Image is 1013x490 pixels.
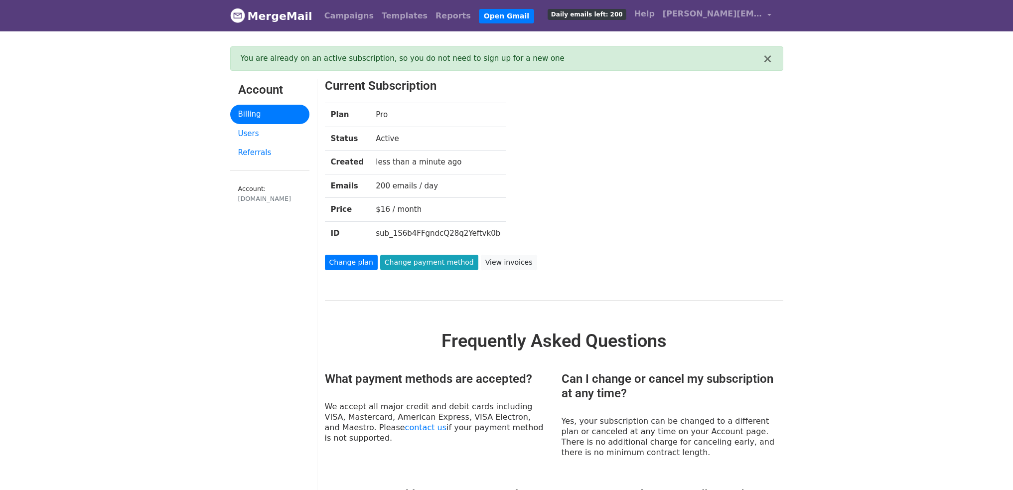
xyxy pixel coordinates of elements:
h3: Can I change or cancel my subscription at any time? [562,372,783,401]
th: ID [325,221,370,245]
div: You are already on an active subscription, so you do not need to sign up for a new one [241,53,763,64]
a: Users [230,124,309,144]
p: Yes, your subscription can be changed to a different plan or canceled at any time on your Account... [562,416,783,458]
a: [PERSON_NAME][EMAIL_ADDRESS][DOMAIN_NAME] [659,4,775,27]
td: 200 emails / day [370,174,506,198]
a: View invoices [481,255,537,270]
img: MergeMail logo [230,8,245,23]
h3: What payment methods are accepted? [325,372,547,386]
a: Reports [432,6,475,26]
span: Daily emails left: 200 [548,9,626,20]
td: Pro [370,103,506,127]
h2: Frequently Asked Questions [325,330,783,352]
th: Emails [325,174,370,198]
span: [PERSON_NAME][EMAIL_ADDRESS][DOMAIN_NAME] [663,8,762,20]
a: Change payment method [380,255,478,270]
a: Campaigns [320,6,378,26]
h3: Current Subscription [325,79,744,93]
td: Active [370,127,506,151]
th: Status [325,127,370,151]
h3: Account [238,83,301,97]
a: contact us [405,423,446,432]
td: $16 / month [370,198,506,222]
a: Daily emails left: 200 [544,4,630,24]
a: Help [630,4,659,24]
th: Plan [325,103,370,127]
a: Billing [230,105,309,124]
small: Account: [238,185,301,204]
a: Referrals [230,143,309,163]
p: We accept all major credit and debit cards including VISA, Mastercard, American Express, VISA Ele... [325,401,547,443]
a: Open Gmail [479,9,534,23]
a: Change plan [325,255,378,270]
th: Created [325,151,370,174]
a: MergeMail [230,5,312,26]
button: × [762,53,772,65]
td: less than a minute ago [370,151,506,174]
div: [DOMAIN_NAME] [238,194,301,203]
td: sub_1S6b4FFgndcQ28q2Yeftvk0b [370,221,506,245]
th: Price [325,198,370,222]
a: Templates [378,6,432,26]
